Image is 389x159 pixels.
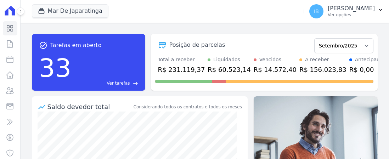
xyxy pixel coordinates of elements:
p: Ver opções [328,12,375,18]
div: Total a receber [158,56,205,63]
div: Posição de parcelas [169,41,225,49]
div: R$ 0,00 [349,65,383,74]
div: Considerando todos os contratos e todos os meses [134,104,242,110]
span: east [133,81,138,86]
div: Liquidados [213,56,240,63]
div: R$ 156.023,83 [299,65,346,74]
div: Saldo devedor total [47,102,132,112]
button: Mar De Japaratinga [32,4,108,18]
a: Ver tarefas east [74,80,138,86]
span: Ver tarefas [107,80,130,86]
div: A receber [305,56,329,63]
span: IB [314,9,319,14]
button: IB [PERSON_NAME] Ver opções [304,1,389,21]
span: Tarefas em aberto [50,41,102,50]
p: [PERSON_NAME] [328,5,375,12]
div: R$ 231.119,37 [158,65,205,74]
div: R$ 14.572,40 [254,65,297,74]
div: R$ 60.523,14 [208,65,250,74]
div: Vencidos [259,56,281,63]
div: 33 [39,50,72,86]
div: Antecipado [355,56,383,63]
span: task_alt [39,41,47,50]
